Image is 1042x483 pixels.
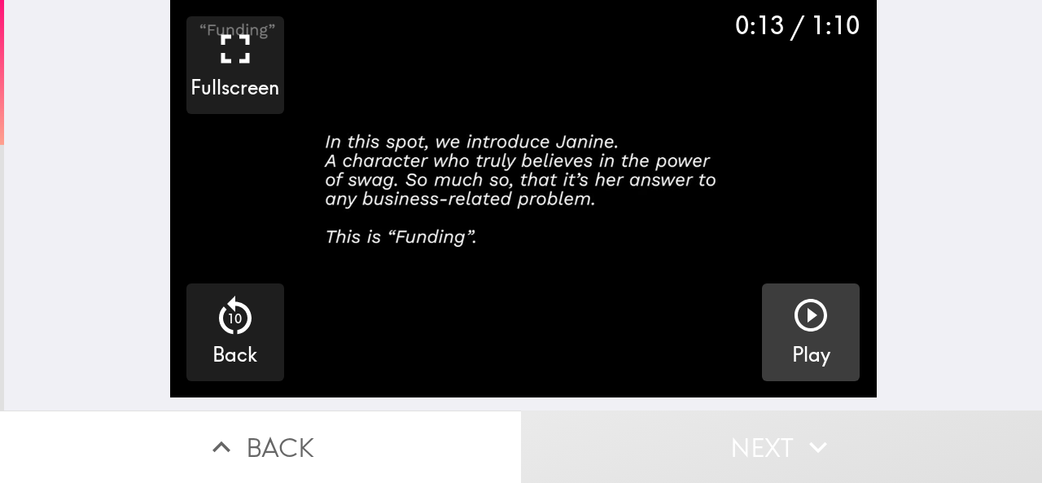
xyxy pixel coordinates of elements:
h5: Back [212,341,257,369]
button: Next [521,411,1042,483]
div: 0:13 / 1:10 [735,8,860,42]
h5: Fullscreen [190,74,279,102]
p: 10 [227,310,242,327]
button: Play [762,283,860,381]
button: Fullscreen [186,16,284,114]
h5: Play [792,341,830,369]
button: 10Back [186,283,284,381]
